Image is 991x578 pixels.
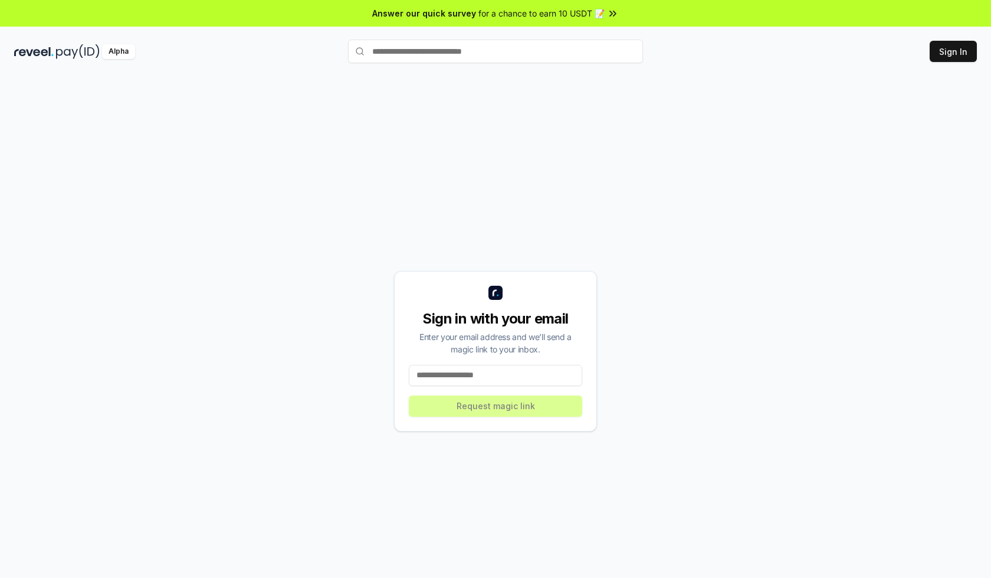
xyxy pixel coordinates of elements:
[409,331,582,355] div: Enter your email address and we’ll send a magic link to your inbox.
[409,309,582,328] div: Sign in with your email
[372,7,476,19] span: Answer our quick survey
[14,44,54,59] img: reveel_dark
[56,44,100,59] img: pay_id
[102,44,135,59] div: Alpha
[930,41,977,62] button: Sign In
[478,7,605,19] span: for a chance to earn 10 USDT 📝
[488,286,503,300] img: logo_small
